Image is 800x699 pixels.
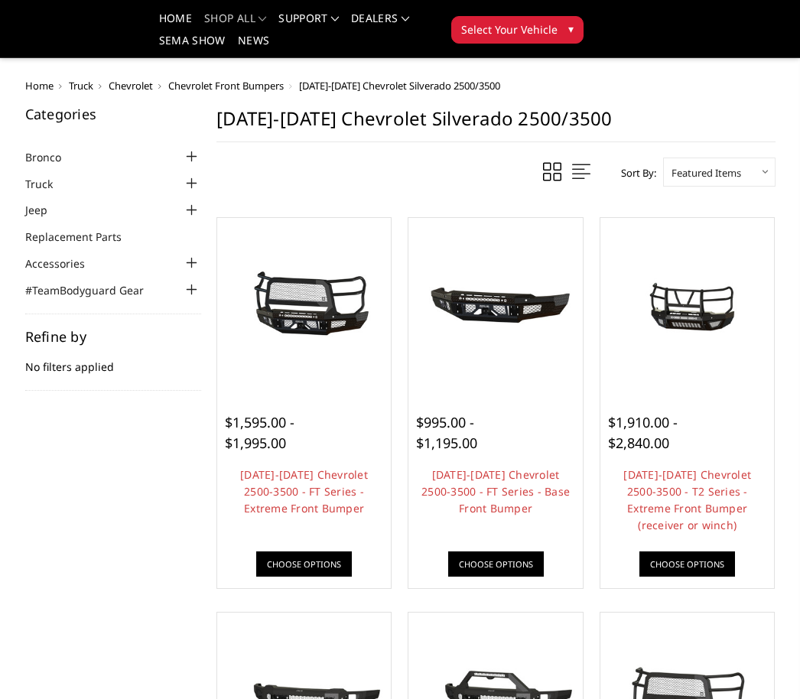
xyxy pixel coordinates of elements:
[613,161,656,184] label: Sort By:
[412,266,579,344] img: 2024-2025 Chevrolet 2500-3500 - FT Series - Base Front Bumper
[412,222,579,389] a: 2024-2025 Chevrolet 2500-3500 - FT Series - Base Front Bumper 2024-2025 Chevrolet 2500-3500 - FT ...
[448,551,544,577] a: Choose Options
[461,21,558,37] span: Select Your Vehicle
[216,107,776,142] h1: [DATE]-[DATE] Chevrolet Silverado 2500/3500
[221,266,388,344] img: 2024-2025 Chevrolet 2500-3500 - FT Series - Extreme Front Bumper
[25,79,54,93] a: Home
[278,13,339,35] a: Support
[25,282,163,298] a: #TeamBodyguard Gear
[238,35,269,57] a: News
[25,202,67,218] a: Jeep
[168,79,284,93] a: Chevrolet Front Bumpers
[604,222,771,389] a: 2024-2025 Chevrolet 2500-3500 - T2 Series - Extreme Front Bumper (receiver or winch) 2024-2025 Ch...
[25,330,201,391] div: No filters applied
[416,413,477,452] span: $995.00 - $1,195.00
[639,551,735,577] a: Choose Options
[256,551,352,577] a: Choose Options
[225,413,294,452] span: $1,595.00 - $1,995.00
[25,229,141,245] a: Replacement Parts
[109,79,153,93] a: Chevrolet
[159,35,226,57] a: SEMA Show
[25,255,104,271] a: Accessories
[221,222,388,389] a: 2024-2025 Chevrolet 2500-3500 - FT Series - Extreme Front Bumper 2024-2025 Chevrolet 2500-3500 - ...
[608,413,678,452] span: $1,910.00 - $2,840.00
[240,467,368,515] a: [DATE]-[DATE] Chevrolet 2500-3500 - FT Series - Extreme Front Bumper
[25,107,201,121] h5: Categories
[451,16,584,44] button: Select Your Vehicle
[299,79,500,93] span: [DATE]-[DATE] Chevrolet Silverado 2500/3500
[204,13,266,35] a: shop all
[568,21,574,37] span: ▾
[623,467,751,532] a: [DATE]-[DATE] Chevrolet 2500-3500 - T2 Series - Extreme Front Bumper (receiver or winch)
[25,330,201,343] h5: Refine by
[159,13,192,35] a: Home
[25,149,80,165] a: Bronco
[69,79,93,93] a: Truck
[25,176,72,192] a: Truck
[421,467,570,515] a: [DATE]-[DATE] Chevrolet 2500-3500 - FT Series - Base Front Bumper
[604,266,771,344] img: 2024-2025 Chevrolet 2500-3500 - T2 Series - Extreme Front Bumper (receiver or winch)
[351,13,409,35] a: Dealers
